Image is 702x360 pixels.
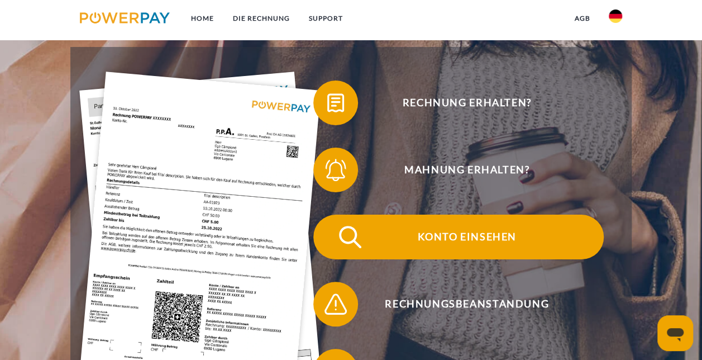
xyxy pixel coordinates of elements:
span: Mahnung erhalten? [330,148,604,192]
a: Home [182,8,223,29]
span: Konto einsehen [330,215,604,259]
img: qb_bell.svg [322,156,350,184]
a: DIE RECHNUNG [223,8,299,29]
a: agb [565,8,599,29]
img: de [609,10,622,23]
iframe: Schaltfläche zum Öffnen des Messaging-Fensters [657,315,693,351]
button: Mahnung erhalten? [313,148,604,192]
button: Rechnungsbeanstandung [313,282,604,326]
img: logo-powerpay.svg [80,12,170,23]
a: SUPPORT [299,8,352,29]
span: Rechnung erhalten? [330,80,604,125]
img: qb_bill.svg [322,89,350,117]
button: Rechnung erhalten? [313,80,604,125]
img: qb_search.svg [336,223,364,251]
span: Rechnungsbeanstandung [330,282,604,326]
img: qb_warning.svg [322,290,350,318]
button: Konto einsehen [313,215,604,259]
